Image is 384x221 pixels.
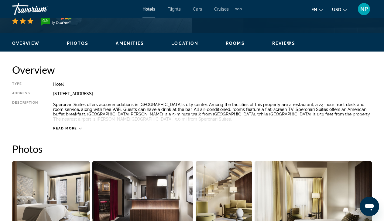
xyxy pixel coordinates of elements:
button: Extra navigation items [235,4,242,14]
iframe: Button to launch messaging window [360,197,379,216]
button: Location [171,41,198,46]
span: USD [332,7,341,12]
a: Hotels [142,7,155,12]
img: trustyou-badge-hor.svg [41,16,71,26]
button: User Menu [356,3,372,15]
span: NP [360,6,368,12]
h2: Photos [12,143,372,155]
div: Address [12,91,38,96]
button: Change currency [332,5,347,14]
div: 4.5 [39,17,51,24]
button: Amenities [116,41,144,46]
button: Change language [311,5,323,14]
a: Travorium [12,1,73,17]
p: Speronari Suites offers accommodations in [GEOGRAPHIC_DATA]'s city center. Among the facilities o... [53,102,372,122]
div: Hotel [53,82,372,87]
a: Cruises [214,7,229,12]
span: en [311,7,317,12]
button: Read more [53,126,82,131]
a: Flights [167,7,181,12]
h2: Overview [12,64,372,76]
a: Cars [193,7,202,12]
button: Reviews [272,41,296,46]
button: Photos [67,41,89,46]
div: Description [12,101,38,123]
button: Overview [12,41,39,46]
span: Read more [53,126,77,130]
div: Type [12,82,38,87]
div: [STREET_ADDRESS] [53,91,372,96]
button: Rooms [226,41,245,46]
